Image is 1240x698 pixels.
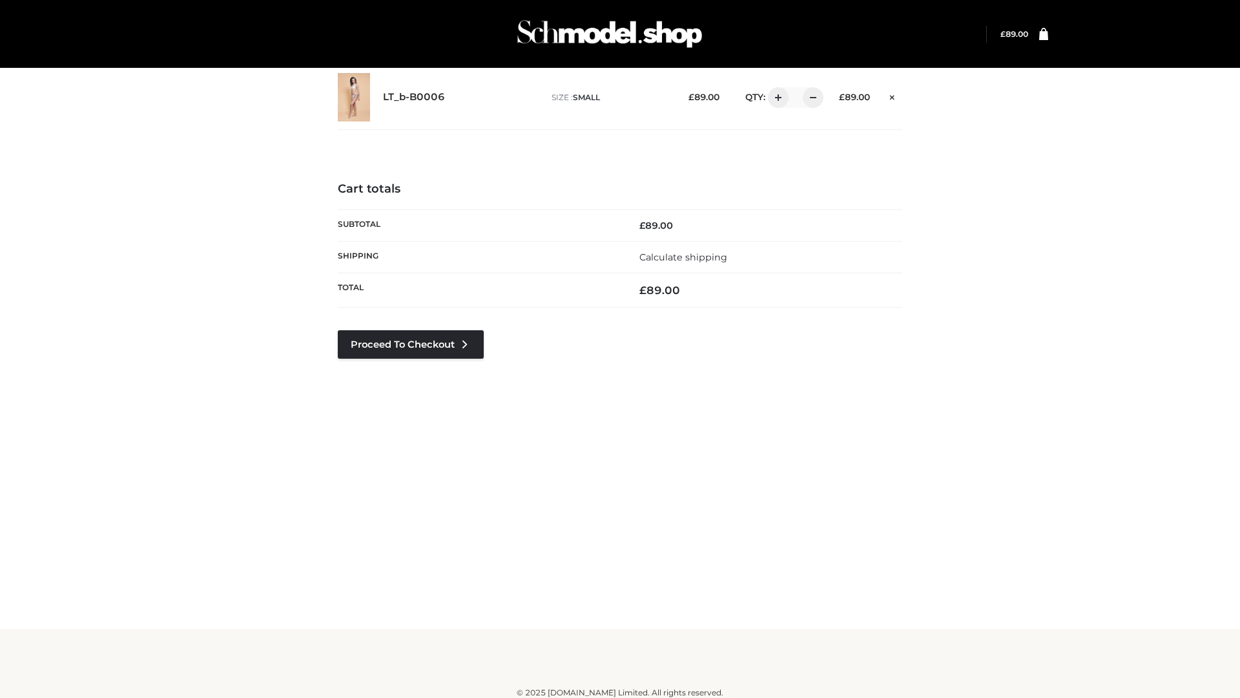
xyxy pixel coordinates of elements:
bdi: 89.00 [639,220,673,231]
span: SMALL [573,92,600,102]
bdi: 89.00 [1000,29,1028,39]
h4: Cart totals [338,182,902,196]
bdi: 89.00 [839,92,870,102]
bdi: 89.00 [639,284,680,297]
div: QTY: [732,87,819,108]
th: Shipping [338,241,620,273]
a: £89.00 [1000,29,1028,39]
img: LT_b-B0006 - SMALL [338,73,370,122]
img: Schmodel Admin 964 [513,8,707,59]
span: £ [639,284,646,297]
th: Total [338,273,620,308]
a: Calculate shipping [639,251,727,263]
span: £ [839,92,845,102]
span: £ [688,92,694,102]
th: Subtotal [338,209,620,241]
p: size : [552,92,668,103]
a: Remove this item [883,87,902,104]
span: £ [1000,29,1006,39]
bdi: 89.00 [688,92,719,102]
a: Proceed to Checkout [338,330,484,359]
a: LT_b-B0006 [383,91,445,103]
span: £ [639,220,645,231]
